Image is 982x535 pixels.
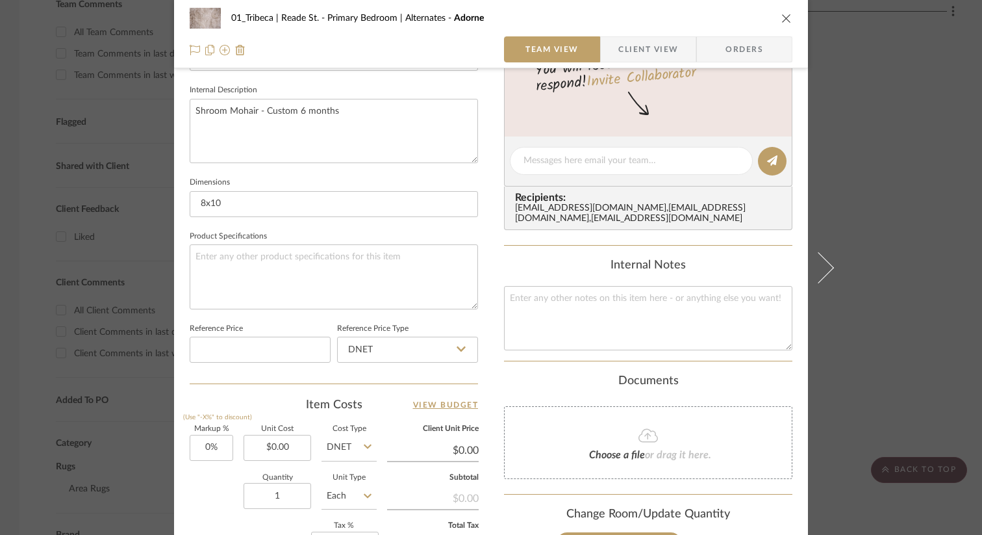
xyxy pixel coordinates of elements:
span: Primary Bedroom | Alternates [327,14,454,23]
div: Internal Notes [504,259,792,273]
div: [EMAIL_ADDRESS][DOMAIN_NAME] , [EMAIL_ADDRESS][DOMAIN_NAME] , [EMAIL_ADDRESS][DOMAIN_NAME] [515,203,787,224]
span: Adorne [454,14,484,23]
div: $0.00 [387,486,479,509]
label: Tax % [311,523,377,529]
span: Recipients: [515,192,787,203]
label: Markup % [190,426,233,432]
img: f68c813a-a9a4-4d74-88a0-80160043eda8_48x40.jpg [190,5,221,31]
input: Enter the dimensions of this item [190,191,478,217]
img: Remove from project [235,45,245,55]
button: close [781,12,792,24]
div: Change Room/Update Quantity [504,508,792,522]
span: Orders [711,36,777,62]
span: 01_Tribeca | Reade St. [231,14,327,23]
label: Internal Description [190,87,257,94]
span: Team View [525,36,579,62]
a: Invite Collaborator [586,62,697,94]
div: Documents [504,374,792,389]
span: or drag it here. [645,450,711,460]
div: Item Costs [190,397,478,413]
label: Client Unit Price [387,426,479,432]
label: Product Specifications [190,233,267,240]
label: Reference Price [190,326,243,332]
label: Cost Type [321,426,377,432]
label: Unit Type [321,475,377,481]
label: Total Tax [387,523,479,529]
label: Unit Cost [244,426,311,432]
span: Client View [618,36,678,62]
label: Subtotal [387,475,479,481]
label: Reference Price Type [337,326,409,332]
label: Dimensions [190,179,230,186]
span: Choose a file [589,450,645,460]
label: Quantity [244,475,311,481]
a: View Budget [413,397,479,413]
